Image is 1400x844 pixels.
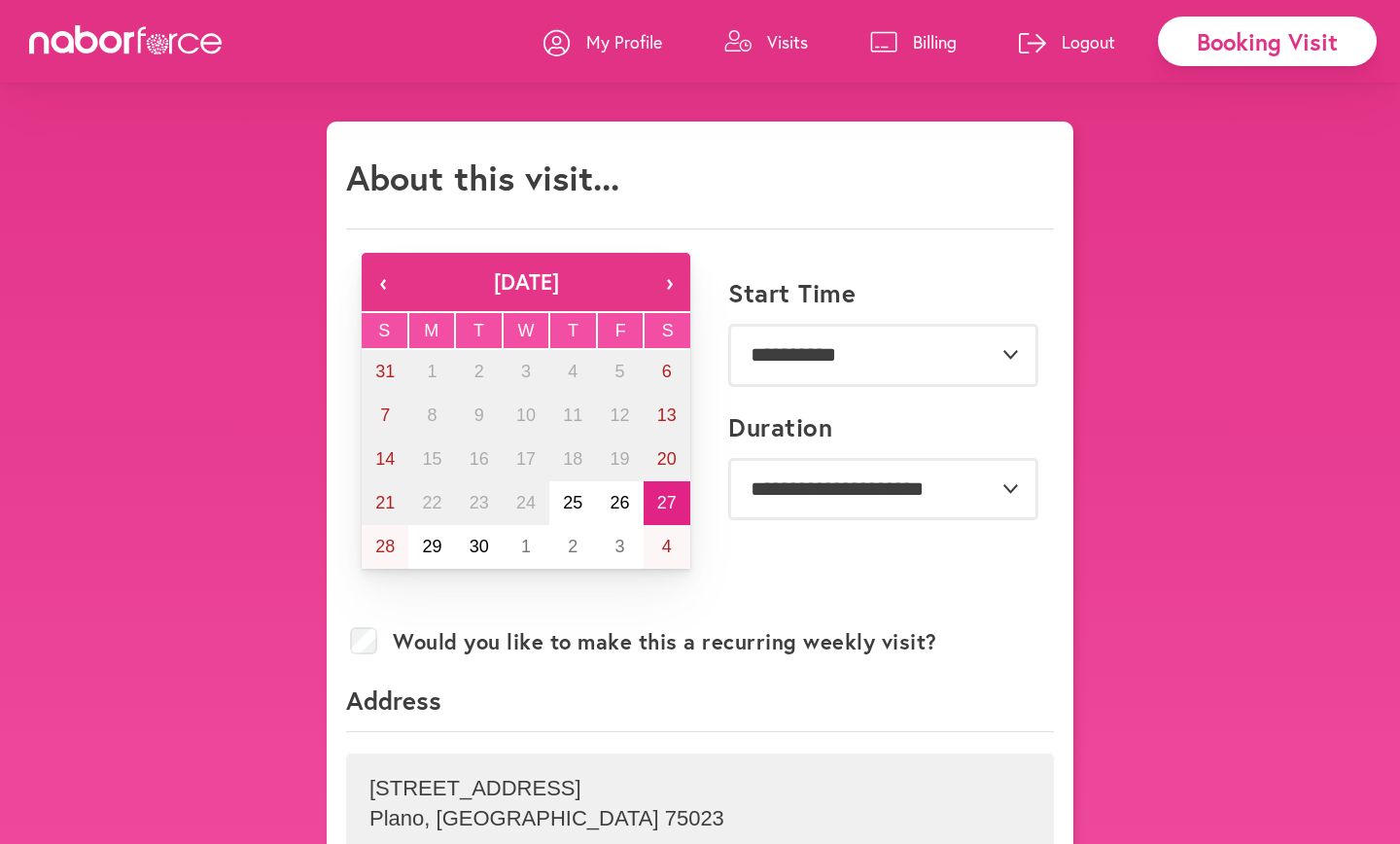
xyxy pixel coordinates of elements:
abbr: September 4, 2025 [568,362,577,381]
a: Visits [724,13,808,71]
button: September 3, 2025 [503,350,549,394]
button: September 26, 2025 [596,481,643,525]
button: September 5, 2025 [596,350,643,394]
button: September 14, 2025 [362,438,408,481]
abbr: September 1, 2025 [427,362,437,381]
abbr: September 8, 2025 [427,405,437,425]
button: September 6, 2025 [644,350,690,394]
a: Billing [870,13,957,71]
abbr: August 31, 2025 [375,362,395,381]
button: September 7, 2025 [362,394,408,438]
button: September 10, 2025 [503,394,549,438]
p: [STREET_ADDRESS] [369,776,1031,801]
p: Address [346,684,1054,732]
abbr: September 14, 2025 [375,449,395,469]
a: My Profile [543,13,662,71]
abbr: September 13, 2025 [657,405,677,425]
abbr: September 27, 2025 [657,493,677,512]
button: September 8, 2025 [408,394,455,438]
abbr: Wednesday [518,321,535,340]
abbr: Friday [615,321,626,340]
div: Booking Visit [1158,17,1377,66]
button: September 13, 2025 [644,394,690,438]
button: September 4, 2025 [549,350,596,394]
button: October 4, 2025 [644,525,690,569]
p: Billing [913,30,957,53]
label: Would you like to make this a recurring weekly visit? [393,629,937,654]
abbr: September 26, 2025 [611,493,630,512]
abbr: September 3, 2025 [521,362,531,381]
abbr: September 25, 2025 [563,493,582,512]
button: September 19, 2025 [596,438,643,481]
abbr: September 16, 2025 [470,449,489,469]
button: September 2, 2025 [456,350,503,394]
abbr: September 29, 2025 [422,537,441,556]
button: › [647,253,690,311]
button: September 23, 2025 [456,481,503,525]
button: October 2, 2025 [549,525,596,569]
button: September 21, 2025 [362,481,408,525]
button: August 31, 2025 [362,350,408,394]
button: September 1, 2025 [408,350,455,394]
p: My Profile [586,30,662,53]
p: Logout [1062,30,1115,53]
abbr: September 10, 2025 [516,405,536,425]
button: September 15, 2025 [408,438,455,481]
abbr: September 22, 2025 [422,493,441,512]
button: September 12, 2025 [596,394,643,438]
button: September 22, 2025 [408,481,455,525]
button: September 29, 2025 [408,525,455,569]
abbr: Thursday [568,321,578,340]
abbr: September 21, 2025 [375,493,395,512]
button: October 1, 2025 [503,525,549,569]
abbr: October 1, 2025 [521,537,531,556]
abbr: September 15, 2025 [422,449,441,469]
abbr: Saturday [662,321,674,340]
abbr: September 12, 2025 [611,405,630,425]
abbr: September 2, 2025 [474,362,484,381]
p: Plano , [GEOGRAPHIC_DATA] 75023 [369,806,1031,831]
abbr: September 7, 2025 [380,405,390,425]
button: September 18, 2025 [549,438,596,481]
button: September 16, 2025 [456,438,503,481]
button: September 11, 2025 [549,394,596,438]
button: September 27, 2025 [644,481,690,525]
button: [DATE] [404,253,647,311]
button: September 17, 2025 [503,438,549,481]
abbr: September 23, 2025 [470,493,489,512]
button: September 28, 2025 [362,525,408,569]
button: September 25, 2025 [549,481,596,525]
button: September 24, 2025 [503,481,549,525]
abbr: September 6, 2025 [662,362,672,381]
button: ‹ [362,253,404,311]
p: Visits [767,30,808,53]
a: Logout [1019,13,1115,71]
button: September 20, 2025 [644,438,690,481]
abbr: September 24, 2025 [516,493,536,512]
h1: About this visit... [346,157,619,198]
abbr: October 3, 2025 [615,537,625,556]
abbr: September 17, 2025 [516,449,536,469]
abbr: October 4, 2025 [662,537,672,556]
abbr: Tuesday [473,321,484,340]
button: September 30, 2025 [456,525,503,569]
button: October 3, 2025 [596,525,643,569]
abbr: September 30, 2025 [470,537,489,556]
abbr: September 11, 2025 [563,405,582,425]
abbr: October 2, 2025 [568,537,577,556]
abbr: September 28, 2025 [375,537,395,556]
abbr: September 9, 2025 [474,405,484,425]
button: September 9, 2025 [456,394,503,438]
label: Start Time [728,278,856,308]
abbr: September 5, 2025 [615,362,625,381]
abbr: September 20, 2025 [657,449,677,469]
abbr: Sunday [378,321,390,340]
abbr: Monday [424,321,438,340]
abbr: September 19, 2025 [611,449,630,469]
label: Duration [728,412,832,442]
abbr: September 18, 2025 [563,449,582,469]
